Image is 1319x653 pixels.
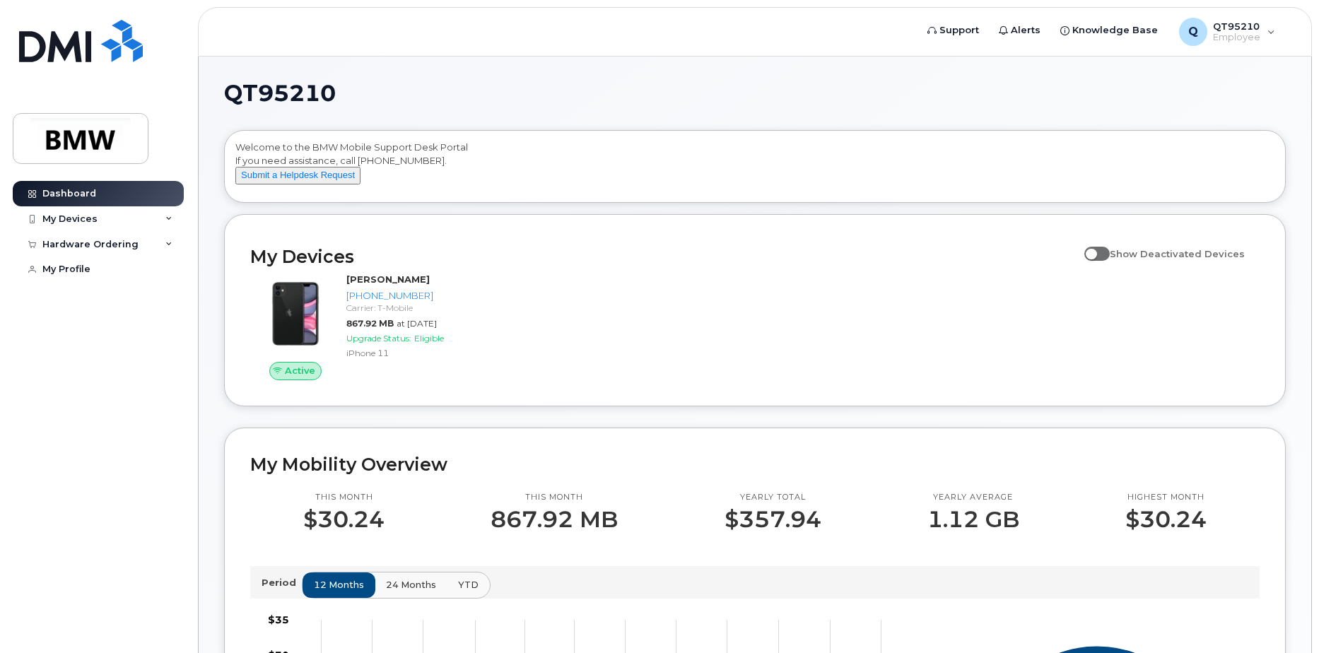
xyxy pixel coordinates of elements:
p: Yearly total [725,492,821,503]
p: $357.94 [725,507,821,532]
span: Show Deactivated Devices [1110,248,1245,259]
div: [PHONE_NUMBER] [346,289,484,302]
span: Active [285,364,315,377]
p: 867.92 MB [491,507,618,532]
p: $30.24 [1125,507,1207,532]
span: QT95210 [224,83,336,104]
span: at [DATE] [397,318,437,329]
div: iPhone 11 [346,347,484,359]
span: Upgrade Status: [346,333,411,343]
p: Yearly average [927,492,1019,503]
p: This month [303,492,385,503]
p: Highest month [1125,492,1207,503]
input: Show Deactivated Devices [1084,240,1096,252]
p: 1.12 GB [927,507,1019,532]
tspan: $35 [268,613,289,626]
img: iPhone_11.jpg [262,280,329,348]
a: Active[PERSON_NAME][PHONE_NUMBER]Carrier: T-Mobile867.92 MBat [DATE]Upgrade Status:EligibleiPhone 11 [250,273,490,380]
h2: My Devices [250,246,1077,267]
a: Submit a Helpdesk Request [235,169,360,180]
span: 867.92 MB [346,318,394,329]
p: This month [491,492,618,503]
p: $30.24 [303,507,385,532]
div: Carrier: T-Mobile [346,302,484,314]
span: YTD [458,578,479,592]
div: Welcome to the BMW Mobile Support Desk Portal If you need assistance, call [PHONE_NUMBER]. [235,141,1274,197]
span: 24 months [386,578,436,592]
p: Period [262,576,302,589]
span: Eligible [414,333,444,343]
button: Submit a Helpdesk Request [235,167,360,184]
h2: My Mobility Overview [250,454,1260,475]
strong: [PERSON_NAME] [346,273,430,285]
